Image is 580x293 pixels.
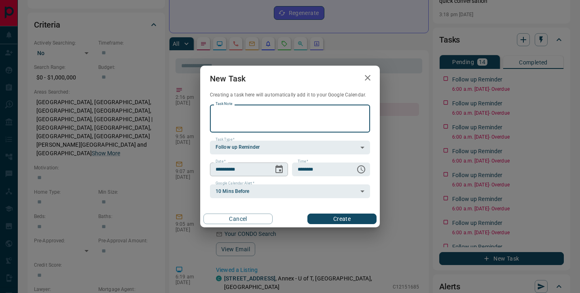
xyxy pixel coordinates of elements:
label: Google Calendar Alert [216,181,254,186]
label: Task Type [216,137,235,142]
p: Creating a task here will automatically add it to your Google Calendar. [210,92,370,98]
h2: New Task [200,66,255,92]
label: Task Note [216,101,232,107]
label: Time [298,159,308,164]
div: 10 Mins Before [210,184,370,198]
button: Cancel [203,214,273,224]
label: Date [216,159,226,164]
button: Choose time, selected time is 6:00 AM [353,161,369,178]
button: Create [307,214,377,224]
button: Choose date, selected date is Aug 14, 2025 [271,161,287,178]
div: Follow up Reminder [210,141,370,154]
